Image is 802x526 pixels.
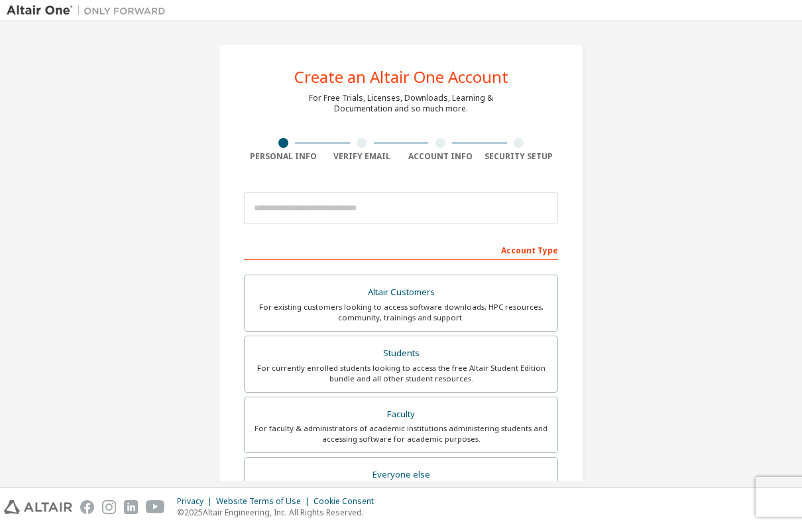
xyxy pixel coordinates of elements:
div: Faculty [253,405,549,424]
img: youtube.svg [146,500,165,514]
img: instagram.svg [102,500,116,514]
div: For currently enrolled students looking to access the free Altair Student Edition bundle and all ... [253,363,549,384]
div: Website Terms of Use [216,496,314,507]
div: Account Type [244,239,558,260]
div: Cookie Consent [314,496,382,507]
div: Create an Altair One Account [294,69,508,85]
div: Account Info [401,151,480,162]
div: Personal Info [244,151,323,162]
div: For Free Trials, Licenses, Downloads, Learning & Documentation and so much more. [309,93,493,114]
div: Security Setup [480,151,559,162]
img: Altair One [7,4,172,17]
div: Privacy [177,496,216,507]
div: For existing customers looking to access software downloads, HPC resources, community, trainings ... [253,302,549,323]
div: Everyone else [253,466,549,484]
div: Verify Email [323,151,402,162]
img: altair_logo.svg [4,500,72,514]
p: © 2025 Altair Engineering, Inc. All Rights Reserved. [177,507,382,518]
div: Students [253,344,549,363]
div: Altair Customers [253,283,549,302]
img: facebook.svg [80,500,94,514]
img: linkedin.svg [124,500,138,514]
div: For faculty & administrators of academic institutions administering students and accessing softwa... [253,423,549,444]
